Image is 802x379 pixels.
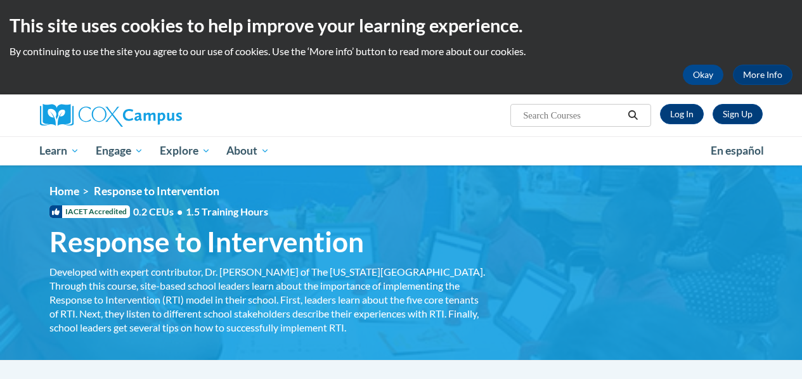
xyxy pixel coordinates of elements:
[683,65,723,85] button: Okay
[713,104,763,124] a: Register
[733,65,792,85] a: More Info
[711,144,764,157] span: En español
[87,136,152,165] a: Engage
[522,108,623,123] input: Search Courses
[623,108,642,123] button: Search
[32,136,88,165] a: Learn
[40,104,268,127] a: Cox Campus
[49,265,487,335] div: Developed with expert contributor, Dr. [PERSON_NAME] of The [US_STATE][GEOGRAPHIC_DATA]. Through ...
[49,184,79,198] a: Home
[94,184,219,198] span: Response to Intervention
[30,136,772,165] div: Main menu
[177,205,183,217] span: •
[39,143,79,158] span: Learn
[96,143,143,158] span: Engage
[152,136,219,165] a: Explore
[702,138,772,164] a: En español
[10,13,792,38] h2: This site uses cookies to help improve your learning experience.
[133,205,268,219] span: 0.2 CEUs
[160,143,210,158] span: Explore
[10,44,792,58] p: By continuing to use the site you agree to our use of cookies. Use the ‘More info’ button to read...
[40,104,182,127] img: Cox Campus
[49,225,364,259] span: Response to Intervention
[49,205,130,218] span: IACET Accredited
[226,143,269,158] span: About
[660,104,704,124] a: Log In
[218,136,278,165] a: About
[186,205,268,217] span: 1.5 Training Hours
